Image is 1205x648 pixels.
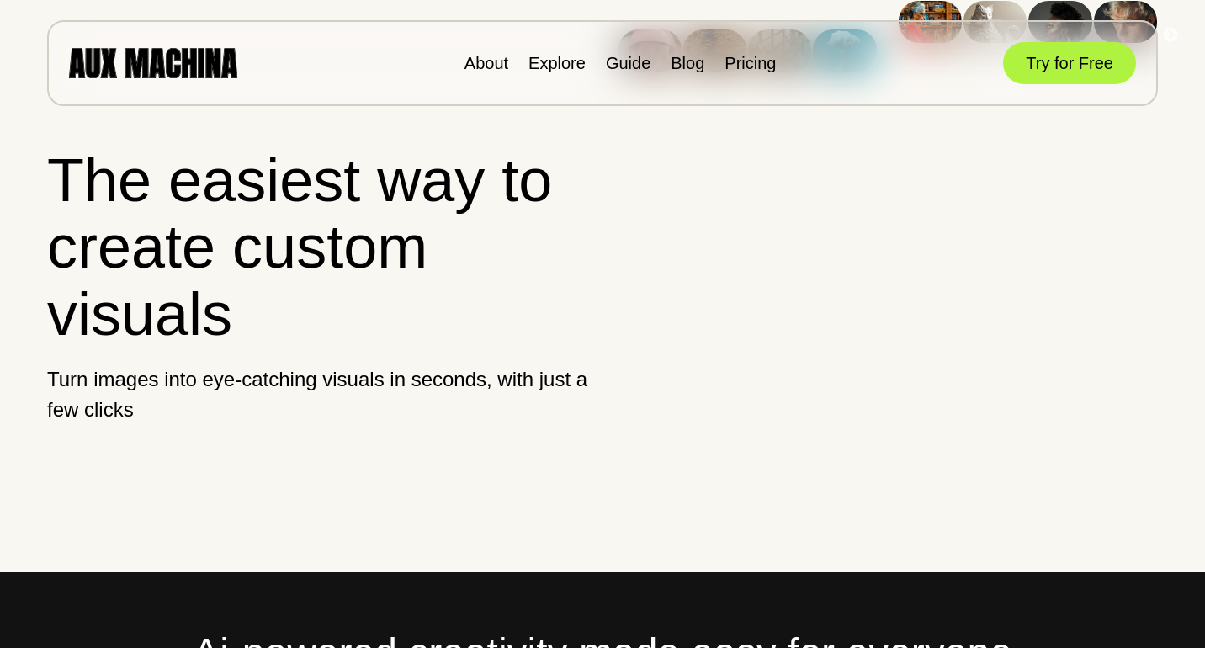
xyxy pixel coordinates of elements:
[671,54,704,72] a: Blog
[606,54,650,72] a: Guide
[528,54,586,72] a: Explore
[47,364,588,425] p: Turn images into eye-catching visuals in seconds, with just a few clicks
[1003,42,1136,84] button: Try for Free
[725,54,776,72] a: Pricing
[47,147,588,348] h1: The easiest way to create custom visuals
[69,48,237,77] img: AUX MACHINA
[464,54,508,72] a: About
